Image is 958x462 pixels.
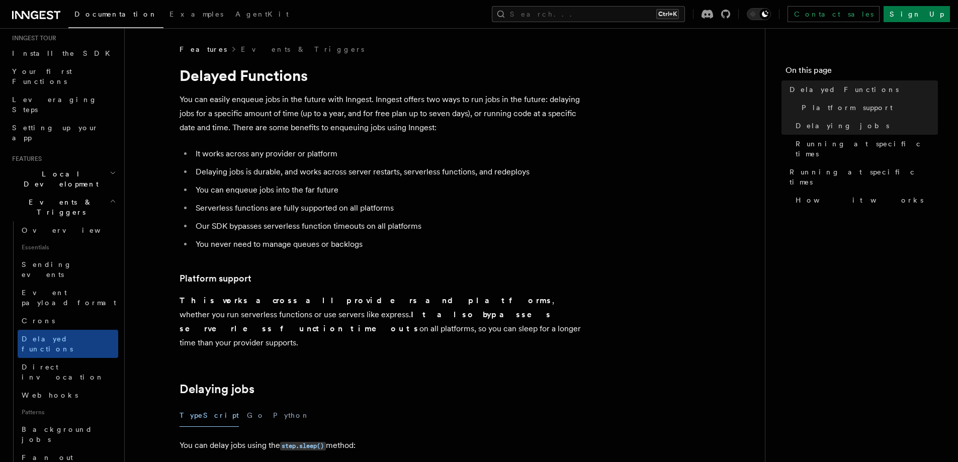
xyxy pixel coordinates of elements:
[241,44,364,54] a: Events & Triggers
[884,6,950,22] a: Sign Up
[18,420,118,448] a: Background jobs
[786,163,938,191] a: Running at specific times
[193,147,582,161] li: It works across any provider or platform
[792,191,938,209] a: How it works
[8,90,118,119] a: Leveraging Steps
[792,117,938,135] a: Delaying jobs
[18,312,118,330] a: Crons
[193,201,582,215] li: Serverless functions are fully supported on all platforms
[193,183,582,197] li: You can enqueue jobs into the far future
[790,167,938,187] span: Running at specific times
[180,438,582,453] p: You can delay jobs using the method:
[180,382,254,396] a: Delaying jobs
[280,442,326,450] code: step.sleep()
[193,237,582,251] li: You never need to manage queues or backlogs
[802,103,893,113] span: Platform support
[796,139,938,159] span: Running at specific times
[792,135,938,163] a: Running at specific times
[22,363,104,381] span: Direct invocation
[8,34,56,42] span: Inngest tour
[193,165,582,179] li: Delaying jobs is durable, and works across server restarts, serverless functions, and redeploys
[492,6,685,22] button: Search...Ctrl+K
[8,193,118,221] button: Events & Triggers
[747,8,771,20] button: Toggle dark mode
[18,255,118,284] a: Sending events
[790,84,899,95] span: Delayed Functions
[796,121,889,131] span: Delaying jobs
[22,317,55,325] span: Crons
[180,271,251,286] a: Platform support
[163,3,229,27] a: Examples
[8,119,118,147] a: Setting up your app
[22,391,78,399] span: Webhooks
[22,335,73,353] span: Delayed functions
[18,386,118,404] a: Webhooks
[229,3,295,27] a: AgentKit
[8,44,118,62] a: Install the SDK
[235,10,289,18] span: AgentKit
[786,64,938,80] h4: On this page
[12,67,72,85] span: Your first Functions
[786,80,938,99] a: Delayed Functions
[12,124,99,142] span: Setting up your app
[180,296,552,305] strong: This works across all providers and platforms
[18,330,118,358] a: Delayed functions
[788,6,880,22] a: Contact sales
[18,239,118,255] span: Essentials
[169,10,223,18] span: Examples
[193,219,582,233] li: Our SDK bypasses serverless function timeouts on all platforms
[18,284,118,312] a: Event payload format
[798,99,938,117] a: Platform support
[273,404,310,427] button: Python
[18,221,118,239] a: Overview
[8,62,118,90] a: Your first Functions
[12,96,97,114] span: Leveraging Steps
[18,404,118,420] span: Patterns
[22,453,73,461] span: Fan out
[74,10,157,18] span: Documentation
[22,289,116,307] span: Event payload format
[22,425,93,443] span: Background jobs
[247,404,265,427] button: Go
[8,197,110,217] span: Events & Triggers
[180,404,239,427] button: TypeScript
[656,9,679,19] kbd: Ctrl+K
[8,169,110,189] span: Local Development
[12,49,116,57] span: Install the SDK
[18,358,118,386] a: Direct invocation
[8,155,42,163] span: Features
[68,3,163,28] a: Documentation
[180,44,227,54] span: Features
[180,93,582,135] p: You can easily enqueue jobs in the future with Inngest. Inngest offers two ways to run jobs in th...
[796,195,923,205] span: How it works
[8,165,118,193] button: Local Development
[180,66,582,84] h1: Delayed Functions
[22,260,72,279] span: Sending events
[280,440,326,450] a: step.sleep()
[180,294,582,350] p: , whether you run serverless functions or use servers like express. on all platforms, so you can ...
[22,226,125,234] span: Overview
